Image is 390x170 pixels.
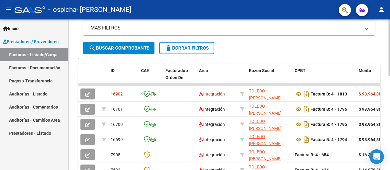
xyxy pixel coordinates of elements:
[111,92,123,96] span: 16902
[249,68,274,73] span: Razón Social
[310,137,347,142] strong: Factura B: 4 - 1794
[249,133,290,146] div: 27239319357
[3,38,58,45] span: Prestadores / Proveedores
[111,68,115,73] span: ID
[199,137,225,142] span: Integración
[295,68,306,73] span: CPBT
[249,88,290,100] div: 27239319357
[111,152,120,157] span: 7905
[89,45,149,51] span: Buscar Comprobante
[249,134,282,146] span: TOLEDO [PERSON_NAME]
[199,107,225,112] span: Integración
[249,88,282,100] span: TOLEDO [PERSON_NAME]
[111,137,123,142] span: 16699
[165,44,172,52] mat-icon: delete
[111,122,123,127] span: 16700
[159,42,214,54] button: Borrar Filtros
[295,152,329,157] strong: Factura B: 4 - 654
[197,64,238,91] datatable-header-cell: Area
[292,64,356,91] datatable-header-cell: CPBT
[249,103,290,116] div: 27239319357
[303,104,310,114] i: Descargar documento
[139,64,163,91] datatable-header-cell: CAE
[165,45,209,51] span: Borrar Filtros
[249,118,290,131] div: 27239319357
[165,68,188,80] span: Facturado x Orden De
[83,42,154,54] button: Buscar Comprobante
[83,21,375,35] mat-expansion-panel-header: MAS FILTROS
[199,122,225,127] span: Integración
[163,64,197,91] datatable-header-cell: Facturado x Orden De
[378,6,385,13] mat-icon: person
[359,137,381,142] strong: $ 98.964,88
[249,104,282,116] span: TOLEDO [PERSON_NAME]
[369,149,384,164] div: Open Intercom Messenger
[89,44,96,52] mat-icon: search
[359,92,381,96] strong: $ 98.964,88
[5,6,12,13] mat-icon: menu
[303,135,310,144] i: Descargar documento
[303,120,310,129] i: Descargar documento
[90,25,360,31] mat-panel-title: MAS FILTROS
[249,119,282,131] span: TOLEDO [PERSON_NAME]
[310,122,347,127] strong: Factura B: 4 - 1795
[249,148,290,161] div: 27239319357
[359,107,381,112] strong: $ 98.964,88
[303,89,310,99] i: Descargar documento
[359,68,371,73] span: Monto
[108,64,139,91] datatable-header-cell: ID
[141,68,149,73] span: CAE
[199,92,225,96] span: Integración
[3,25,19,32] span: Inicio
[359,122,381,127] strong: $ 98.964,88
[111,107,123,112] span: 16701
[199,68,208,73] span: Area
[48,3,76,16] span: - ospicha
[249,149,282,161] span: TOLEDO [PERSON_NAME]
[76,3,131,16] span: - [PERSON_NAME]
[359,152,381,157] strong: $ 16.367,20
[246,64,292,91] datatable-header-cell: Razón Social
[310,107,347,112] strong: Factura B: 4 - 1796
[199,152,225,157] span: Integración
[310,92,347,96] strong: Factura B: 4 - 1813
